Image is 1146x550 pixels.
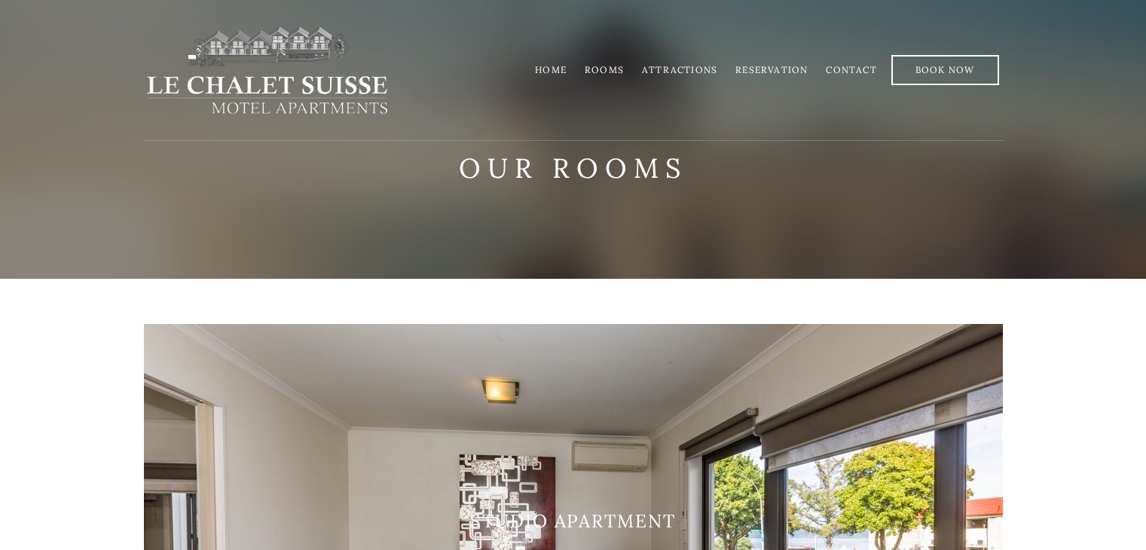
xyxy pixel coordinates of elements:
img: lechaletsuisse [144,25,390,115]
a: Contact [826,64,876,75]
a: Reservation [735,64,808,75]
a: Book Now [891,55,999,85]
a: Attractions [642,64,717,75]
h3: Studio Apartment [144,511,1003,533]
a: Rooms [585,64,624,75]
a: Home [535,64,567,75]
